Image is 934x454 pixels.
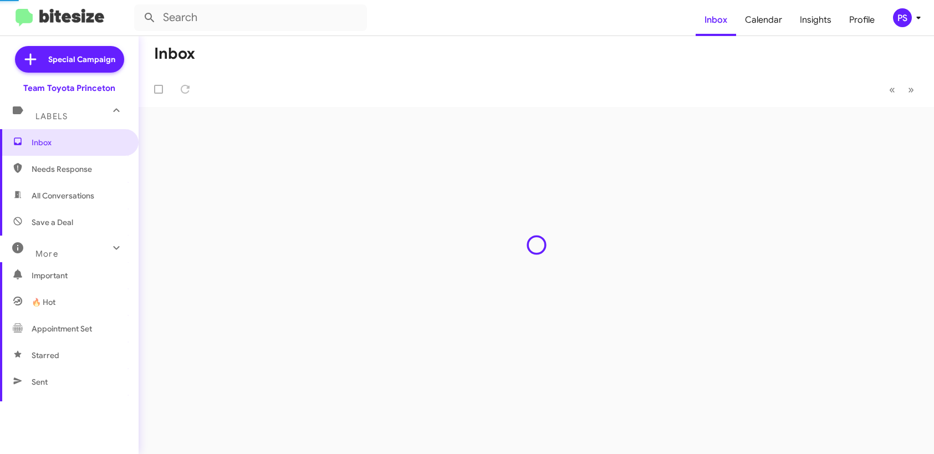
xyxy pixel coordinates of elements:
a: Inbox [696,4,736,36]
a: Calendar [736,4,791,36]
span: Labels [35,111,68,121]
span: Inbox [32,137,126,148]
span: Special Campaign [48,54,115,65]
h1: Inbox [154,45,195,63]
div: Team Toyota Princeton [23,83,115,94]
span: All Conversations [32,190,94,201]
span: More [35,249,58,259]
button: Previous [882,78,902,101]
span: « [889,83,895,96]
span: Sent [32,376,48,387]
span: Save a Deal [32,217,73,228]
button: Next [901,78,921,101]
a: Special Campaign [15,46,124,73]
a: Insights [791,4,840,36]
span: Starred [32,350,59,361]
div: PS [893,8,912,27]
span: 🔥 Hot [32,297,55,308]
button: PS [884,8,922,27]
span: » [908,83,914,96]
input: Search [134,4,367,31]
a: Profile [840,4,884,36]
span: Important [32,270,126,281]
span: Appointment Set [32,323,92,334]
span: Needs Response [32,164,126,175]
nav: Page navigation example [883,78,921,101]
